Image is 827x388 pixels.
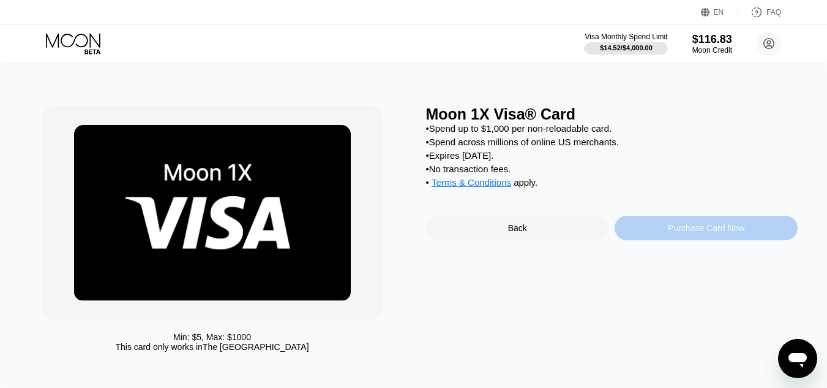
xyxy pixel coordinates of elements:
div: Visa Monthly Spend Limit [585,32,667,41]
div: Moon 1X Visa® Card [426,105,798,123]
div: This card only works in The [GEOGRAPHIC_DATA] [115,342,309,352]
div: EN [714,8,724,17]
div: Back [426,216,609,240]
div: Min: $ 5 , Max: $ 1000 [173,332,251,342]
div: Purchase Card Now [615,216,798,240]
div: • No transaction fees. [426,164,798,174]
div: $14.52 / $4,000.00 [600,44,653,51]
div: FAQ [766,8,781,17]
div: $116.83Moon Credit [692,33,732,55]
div: Back [508,223,527,233]
div: Purchase Card Now [668,223,744,233]
div: Visa Monthly Spend Limit$14.52/$4,000.00 [585,32,667,55]
div: Moon Credit [692,46,732,55]
div: • Spend across millions of online US merchants. [426,137,798,147]
div: • Expires [DATE]. [426,150,798,161]
div: $116.83 [692,33,732,46]
iframe: Button to launch messaging window [778,339,817,378]
div: • apply . [426,177,798,191]
div: Terms & Conditions [432,177,511,191]
div: FAQ [738,6,781,18]
div: • Spend up to $1,000 per non-reloadable card. [426,123,798,134]
span: Terms & Conditions [432,177,511,188]
div: EN [701,6,738,18]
